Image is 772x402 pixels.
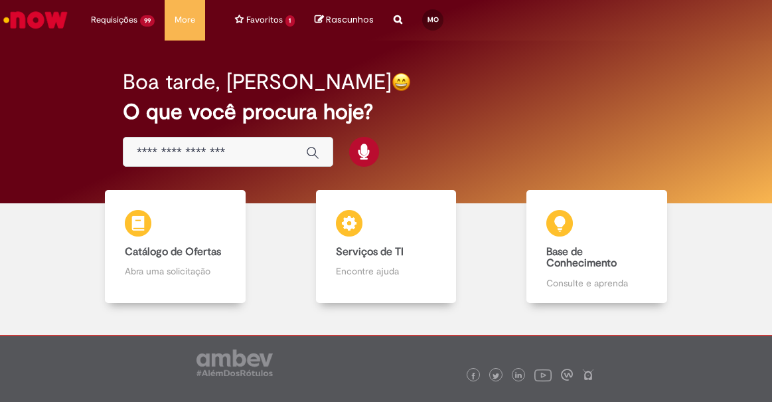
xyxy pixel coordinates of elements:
b: Base de Conhecimento [546,245,617,270]
img: logo_footer_naosei.png [582,369,594,381]
a: Base de Conhecimento Consulte e aprenda [491,190,702,303]
span: MO [427,15,439,24]
b: Catálogo de Ofertas [125,245,221,258]
a: Catálogo de Ofertas Abra uma solicitação [70,190,281,303]
span: Favoritos [246,13,283,27]
h2: Boa tarde, [PERSON_NAME] [123,70,392,94]
img: logo_footer_ambev_rotulo_gray.png [196,350,273,376]
p: Encontre ajuda [336,264,437,278]
span: More [175,13,195,27]
span: Requisições [91,13,137,27]
img: logo_footer_facebook.png [470,373,477,379]
img: logo_footer_workplace.png [561,369,573,381]
img: logo_footer_twitter.png [493,373,499,379]
a: No momento, sua lista de rascunhos tem 0 Itens [315,13,374,26]
img: logo_footer_linkedin.png [515,372,522,380]
img: happy-face.png [392,72,411,92]
p: Consulte e aprenda [546,276,647,290]
a: Serviços de TI Encontre ajuda [281,190,492,303]
span: 1 [285,15,295,27]
span: Rascunhos [326,13,374,26]
span: 99 [140,15,155,27]
img: ServiceNow [1,7,70,33]
h2: O que você procura hoje? [123,100,649,124]
p: Abra uma solicitação [125,264,226,278]
b: Serviços de TI [336,245,404,258]
img: logo_footer_youtube.png [534,366,552,383]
